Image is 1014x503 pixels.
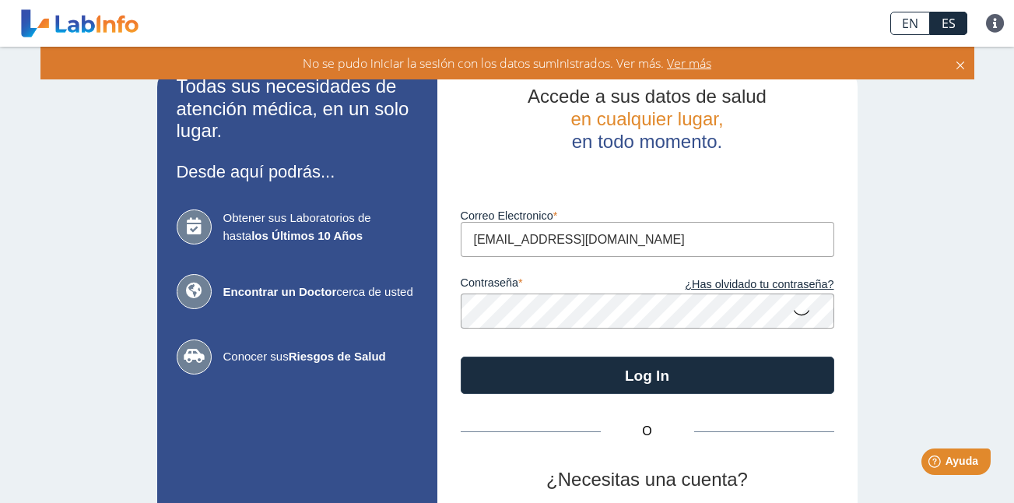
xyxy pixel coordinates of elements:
a: ES [930,12,967,35]
span: cerca de usted [223,283,418,301]
b: Encontrar un Doctor [223,285,337,298]
span: No se pudo iniciar la sesión con los datos suministrados. Ver más. [303,55,664,72]
b: los Últimos 10 Años [251,229,363,242]
span: O [601,422,694,441]
iframe: Help widget launcher [875,442,997,486]
h3: Desde aquí podrás... [177,162,418,181]
span: en todo momento. [572,131,722,152]
span: Obtener sus Laboratorios de hasta [223,209,418,244]
b: Riesgos de Salud [289,350,386,363]
a: ¿Has olvidado tu contraseña? [647,276,834,294]
button: Log In [461,357,834,394]
label: Correo Electronico [461,209,834,222]
span: en cualquier lugar, [570,108,723,129]
h2: ¿Necesitas una cuenta? [461,469,834,491]
label: contraseña [461,276,647,294]
span: Accede a sus datos de salud [528,86,767,107]
span: Conocer sus [223,348,418,366]
span: Ver más [664,55,711,72]
a: EN [890,12,930,35]
h2: Todas sus necesidades de atención médica, en un solo lugar. [177,76,418,142]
